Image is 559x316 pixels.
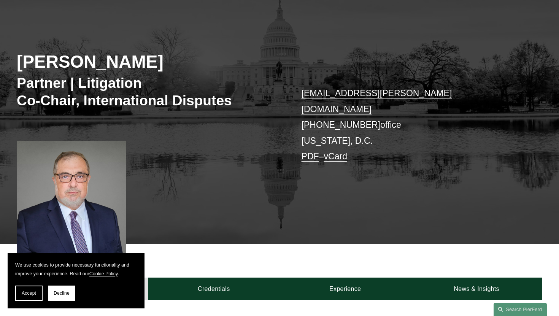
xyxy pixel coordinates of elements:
button: Decline [48,286,75,301]
h3: Partner | Litigation Co-Chair, International Disputes [17,74,279,109]
span: Accept [22,291,36,296]
a: [PHONE_NUMBER] [302,120,380,130]
a: [EMAIL_ADDRESS][PERSON_NAME][DOMAIN_NAME] [302,88,452,114]
span: Decline [54,291,70,296]
a: News & Insights [411,278,542,300]
a: PDF [302,151,319,161]
p: We use cookies to provide necessary functionality and improve your experience. Read our . [15,261,137,278]
a: Credentials [148,278,279,300]
p: office [US_STATE], D.C. – [302,86,521,165]
a: Experience [279,278,411,300]
section: Cookie banner [8,253,145,308]
button: Accept [15,286,43,301]
a: vCard [324,151,347,161]
a: Search this site [494,303,547,316]
a: Cookie Policy [89,271,118,276]
h2: [PERSON_NAME] [17,51,279,73]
